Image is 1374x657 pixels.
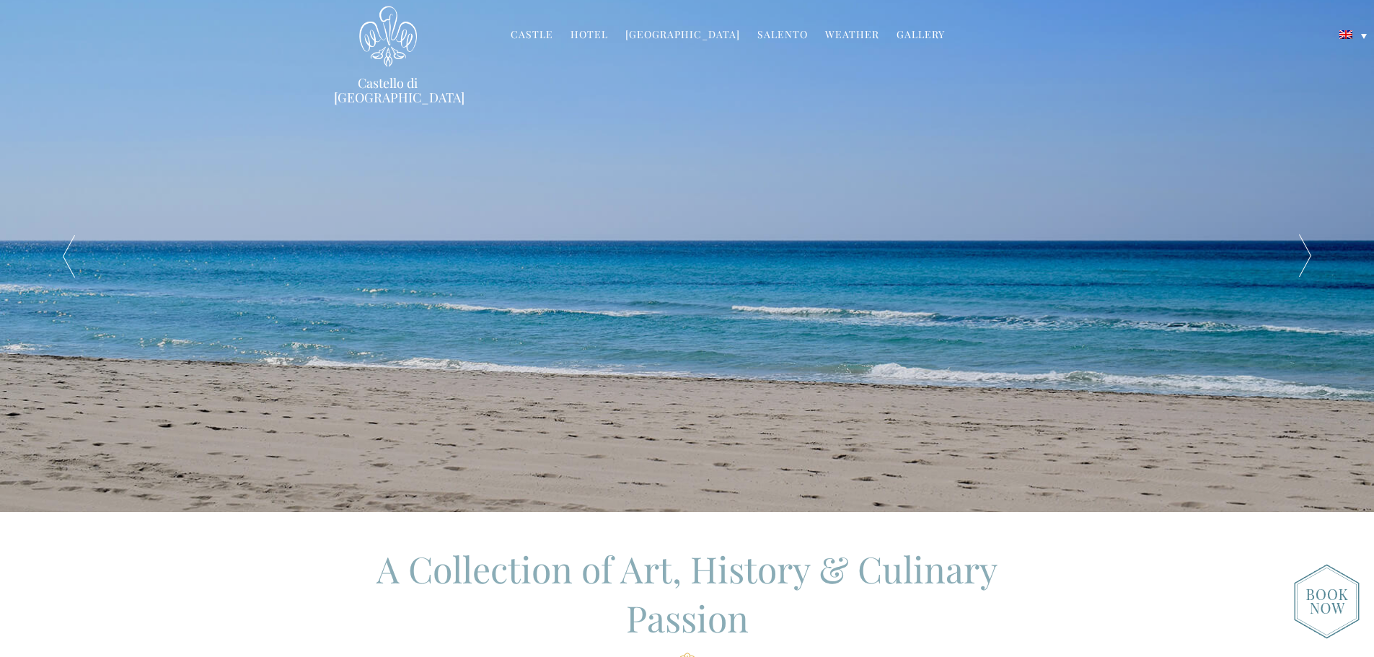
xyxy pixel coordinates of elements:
a: [GEOGRAPHIC_DATA] [625,27,740,44]
a: Castle [511,27,553,44]
img: new-booknow.png [1294,564,1360,639]
a: Salento [757,27,808,44]
a: Castello di [GEOGRAPHIC_DATA] [334,76,442,105]
img: English [1339,30,1352,39]
span: A Collection of Art, History & Culinary Passion [376,544,998,642]
a: Hotel [571,27,608,44]
a: Weather [825,27,879,44]
img: Castello di Ugento [359,6,417,67]
a: Gallery [897,27,945,44]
